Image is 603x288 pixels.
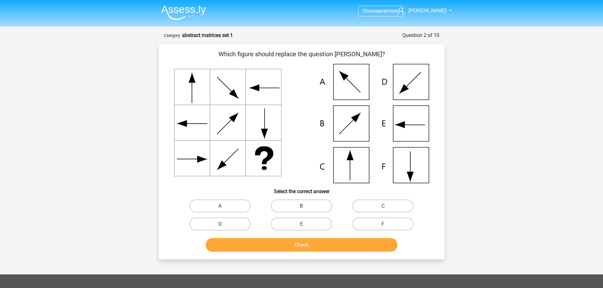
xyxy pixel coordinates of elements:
a: [PERSON_NAME] [395,7,447,15]
font: D [218,221,222,227]
font: premium [379,8,399,14]
font: abstract matrices set 1 [182,32,233,38]
font: Question 2 of 10 [402,32,439,38]
font: Which figure should replace the question [PERSON_NAME]? [218,50,385,58]
font: Select the correct answer [274,188,330,194]
font: [PERSON_NAME] [408,8,446,14]
font: Choose [362,8,379,14]
img: Assessly [161,5,206,20]
button: Check [206,238,397,252]
a: Choosepremium [358,7,403,15]
font: Category: [164,33,181,38]
font: A [218,203,222,209]
font: C [381,203,385,209]
font: Check [295,242,308,248]
font: E [300,221,303,227]
font: B [300,203,303,209]
font: F [381,221,384,227]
